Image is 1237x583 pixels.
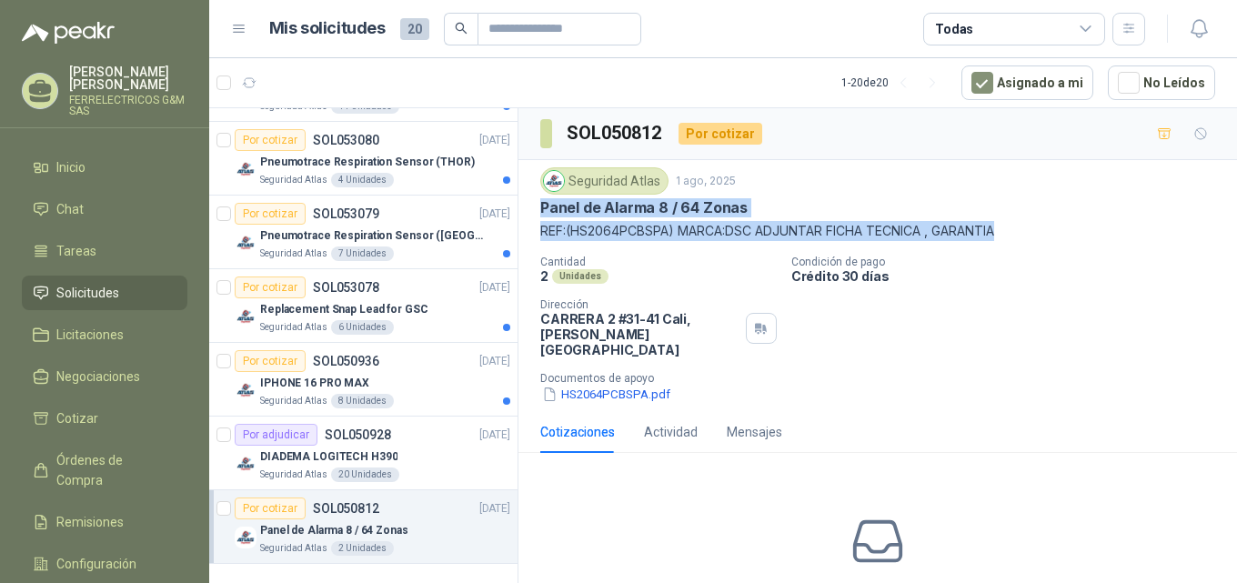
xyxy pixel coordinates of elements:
[209,343,518,417] a: Por cotizarSOL050936[DATE] Company LogoIPHONE 16 PRO MAXSeguridad Atlas8 Unidades
[455,22,468,35] span: search
[313,502,379,515] p: SOL050812
[540,268,548,284] p: 2
[540,256,777,268] p: Cantidad
[69,95,187,116] p: FERRELECTRICOS G&M SAS
[209,490,518,564] a: Por cotizarSOL050812[DATE] Company LogoPanel de Alarma 8 / 64 ZonasSeguridad Atlas2 Unidades
[235,129,306,151] div: Por cotizar
[313,281,379,294] p: SOL053078
[479,353,510,370] p: [DATE]
[479,279,510,297] p: [DATE]
[961,65,1093,100] button: Asignado a mi
[22,547,187,581] a: Configuración
[235,424,317,446] div: Por adjudicar
[540,385,672,404] button: HS2064PCBSPA.pdf
[235,306,256,327] img: Company Logo
[260,173,327,187] p: Seguridad Atlas
[1108,65,1215,100] button: No Leídos
[56,512,124,532] span: Remisiones
[260,467,327,482] p: Seguridad Atlas
[331,394,394,408] div: 8 Unidades
[331,173,394,187] div: 4 Unidades
[209,269,518,343] a: Por cotizarSOL053078[DATE] Company LogoReplacement Snap Lead for GSCSeguridad Atlas6 Unidades
[331,320,394,335] div: 6 Unidades
[235,232,256,254] img: Company Logo
[479,500,510,518] p: [DATE]
[260,320,327,335] p: Seguridad Atlas
[56,450,170,490] span: Órdenes de Compra
[331,541,394,556] div: 2 Unidades
[260,227,487,245] p: Pneumotrace Respiration Sensor ([GEOGRAPHIC_DATA])
[540,311,739,357] p: CARRERA 2 #31-41 Cali , [PERSON_NAME][GEOGRAPHIC_DATA]
[235,379,256,401] img: Company Logo
[260,394,327,408] p: Seguridad Atlas
[56,241,96,261] span: Tareas
[56,367,140,387] span: Negociaciones
[56,554,136,574] span: Configuración
[400,18,429,40] span: 20
[644,422,698,442] div: Actividad
[209,122,518,196] a: Por cotizarSOL053080[DATE] Company LogoPneumotrace Respiration Sensor (THOR)Seguridad Atlas4 Unid...
[235,276,306,298] div: Por cotizar
[22,276,187,310] a: Solicitudes
[235,350,306,372] div: Por cotizar
[22,150,187,185] a: Inicio
[260,448,397,466] p: DIADEMA LOGITECH H390
[22,359,187,394] a: Negociaciones
[22,401,187,436] a: Cotizar
[69,65,187,91] p: [PERSON_NAME] [PERSON_NAME]
[22,505,187,539] a: Remisiones
[260,301,428,318] p: Replacement Snap Lead for GSC
[679,123,762,145] div: Por cotizar
[544,171,564,191] img: Company Logo
[22,192,187,226] a: Chat
[325,428,391,441] p: SOL050928
[540,422,615,442] div: Cotizaciones
[540,221,1215,241] p: REF:(HS2064PCBSPA) MARCA:DSC ADJUNTAR FICHA TECNICA , GARANTIA
[260,154,475,171] p: Pneumotrace Respiration Sensor (THOR)
[260,246,327,261] p: Seguridad Atlas
[22,22,115,44] img: Logo peakr
[209,417,518,490] a: Por adjudicarSOL050928[DATE] Company LogoDIADEMA LOGITECH H390Seguridad Atlas20 Unidades
[540,372,1230,385] p: Documentos de apoyo
[56,283,119,303] span: Solicitudes
[479,427,510,444] p: [DATE]
[552,269,608,284] div: Unidades
[260,375,369,392] p: IPHONE 16 PRO MAX
[56,199,84,219] span: Chat
[791,256,1230,268] p: Condición de pago
[22,234,187,268] a: Tareas
[209,196,518,269] a: Por cotizarSOL053079[DATE] Company LogoPneumotrace Respiration Sensor ([GEOGRAPHIC_DATA])Segurida...
[313,355,379,367] p: SOL050936
[22,317,187,352] a: Licitaciones
[331,246,394,261] div: 7 Unidades
[935,19,973,39] div: Todas
[841,68,947,97] div: 1 - 20 de 20
[676,173,736,190] p: 1 ago, 2025
[540,167,669,195] div: Seguridad Atlas
[260,522,408,539] p: Panel de Alarma 8 / 64 Zonas
[22,443,187,498] a: Órdenes de Compra
[567,119,664,147] h3: SOL050812
[791,268,1230,284] p: Crédito 30 días
[540,298,739,311] p: Dirección
[235,498,306,519] div: Por cotizar
[56,325,124,345] span: Licitaciones
[260,541,327,556] p: Seguridad Atlas
[540,198,748,217] p: Panel de Alarma 8 / 64 Zonas
[479,132,510,149] p: [DATE]
[479,206,510,223] p: [DATE]
[235,453,256,475] img: Company Logo
[235,527,256,548] img: Company Logo
[269,15,386,42] h1: Mis solicitudes
[727,422,782,442] div: Mensajes
[235,203,306,225] div: Por cotizar
[56,408,98,428] span: Cotizar
[331,467,399,482] div: 20 Unidades
[235,158,256,180] img: Company Logo
[313,134,379,146] p: SOL053080
[313,207,379,220] p: SOL053079
[56,157,85,177] span: Inicio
